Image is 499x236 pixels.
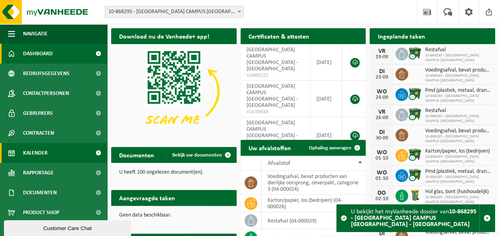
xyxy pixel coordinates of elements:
[105,6,244,18] span: 10-868295 - MIRAS CAMPUS SPERMALIE - BRUGGE
[4,219,133,236] iframe: chat widget
[425,128,491,134] span: Voedingsafval, bevat producten van dierlijke oorsprong, onverpakt, categorie 3
[425,175,491,184] span: 10-868295 - [GEOGRAPHIC_DATA] CAMPUS [GEOGRAPHIC_DATA]
[408,188,422,202] img: WB-0240-HPE-GN-50
[23,83,69,103] span: Contactpersonen
[111,44,237,138] img: Download de VHEPlus App
[23,163,54,183] span: Rapportage
[23,103,53,123] span: Gebruikers
[23,183,57,203] span: Documenten
[374,149,389,156] div: WO
[111,28,217,44] h2: Download nu de Vanheede+ app!
[268,160,290,166] span: Afvalstof
[241,28,317,44] h2: Certificaten & attesten
[310,117,343,154] td: [DATE]
[370,28,433,44] h2: Ingeplande taken
[351,209,476,228] strong: 10-868295 - [GEOGRAPHIC_DATA] CAMPUS [GEOGRAPHIC_DATA] - [GEOGRAPHIC_DATA]
[23,44,53,64] span: Dashboard
[425,87,491,94] span: Pmd (plastiek, metaal, drankkartons) (bedrijven)
[374,89,389,95] div: WO
[111,190,183,205] h2: Aangevraagde taken
[374,176,389,182] div: 01-10
[374,95,389,101] div: 24-09
[425,114,491,124] span: 10-868295 - [GEOGRAPHIC_DATA] CAMPUS [GEOGRAPHIC_DATA]
[374,68,389,75] div: DI
[374,115,389,121] div: 26-09
[262,171,366,195] td: voedingsafval, bevat producten van dierlijke oorsprong, onverpakt, categorie 3 (04-000024)
[408,46,422,60] img: WB-1100-CU
[425,189,491,195] span: Hol glas, bont (huishoudelijk)
[166,147,236,163] a: Bekijk uw documenten
[119,213,229,218] p: Geen data beschikbaar.
[247,109,304,115] span: VLA709560
[351,205,479,232] div: U bekijkt het myVanheede dossier van
[23,24,48,44] span: Navigatie
[408,168,422,182] img: WB-1100-CU
[247,72,304,79] span: VLA902122
[310,44,343,81] td: [DATE]
[308,145,351,151] span: Ophaling aanvragen
[425,195,491,205] span: 10-868295 - [GEOGRAPHIC_DATA] CAMPUS [GEOGRAPHIC_DATA]
[425,155,491,164] span: 10-868295 - [GEOGRAPHIC_DATA] CAMPUS [GEOGRAPHIC_DATA]
[111,147,162,162] h2: Documenten
[408,107,422,121] img: WB-1100-CU
[374,196,389,202] div: 02-10
[425,134,491,144] span: 10-868295 - [GEOGRAPHIC_DATA] CAMPUS [GEOGRAPHIC_DATA]
[247,120,298,145] span: [GEOGRAPHIC_DATA] CAMPUS [GEOGRAPHIC_DATA] - [GEOGRAPHIC_DATA]
[262,212,366,229] td: restafval (04-000029)
[408,148,422,161] img: WB-1100-CU
[374,170,389,176] div: WO
[374,129,389,135] div: DI
[425,53,491,63] span: 10-868295 - [GEOGRAPHIC_DATA] CAMPUS [GEOGRAPHIC_DATA]
[425,67,491,74] span: Voedingsafval, bevat producten van dierlijke oorsprong, onverpakt, categorie 3
[310,81,343,117] td: [DATE]
[374,48,389,54] div: VR
[374,135,389,141] div: 30-09
[374,109,389,115] div: VR
[247,83,298,108] span: [GEOGRAPHIC_DATA] CAMPUS [GEOGRAPHIC_DATA] - [GEOGRAPHIC_DATA]
[374,156,389,161] div: 01-10
[425,74,491,83] span: 10-868295 - [GEOGRAPHIC_DATA] CAMPUS [GEOGRAPHIC_DATA]
[374,190,389,196] div: DO
[408,87,422,101] img: WB-1100-CU
[425,47,491,53] span: Restafval
[247,47,298,72] span: [GEOGRAPHIC_DATA] CAMPUS [GEOGRAPHIC_DATA] - [GEOGRAPHIC_DATA]
[23,143,48,163] span: Kalender
[425,94,491,103] span: 10-868295 - [GEOGRAPHIC_DATA] CAMPUS [GEOGRAPHIC_DATA]
[262,195,366,212] td: karton/papier, los (bedrijven) (04-000026)
[119,170,229,175] p: U heeft 100 ongelezen document(en).
[23,64,69,83] span: Bedrijfsgegevens
[374,75,389,80] div: 23-09
[302,140,365,156] a: Ophaling aanvragen
[241,140,299,155] h2: Uw afvalstoffen
[172,153,222,158] span: Bekijk uw documenten
[374,54,389,60] div: 19-09
[425,168,491,175] span: Pmd (plastiek, metaal, drankkartons) (bedrijven)
[425,148,491,155] span: Karton/papier, los (bedrijven)
[425,108,491,114] span: Restafval
[23,123,54,143] span: Contracten
[105,6,243,17] span: 10-868295 - MIRAS CAMPUS SPERMALIE - BRUGGE
[23,203,59,222] span: Product Shop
